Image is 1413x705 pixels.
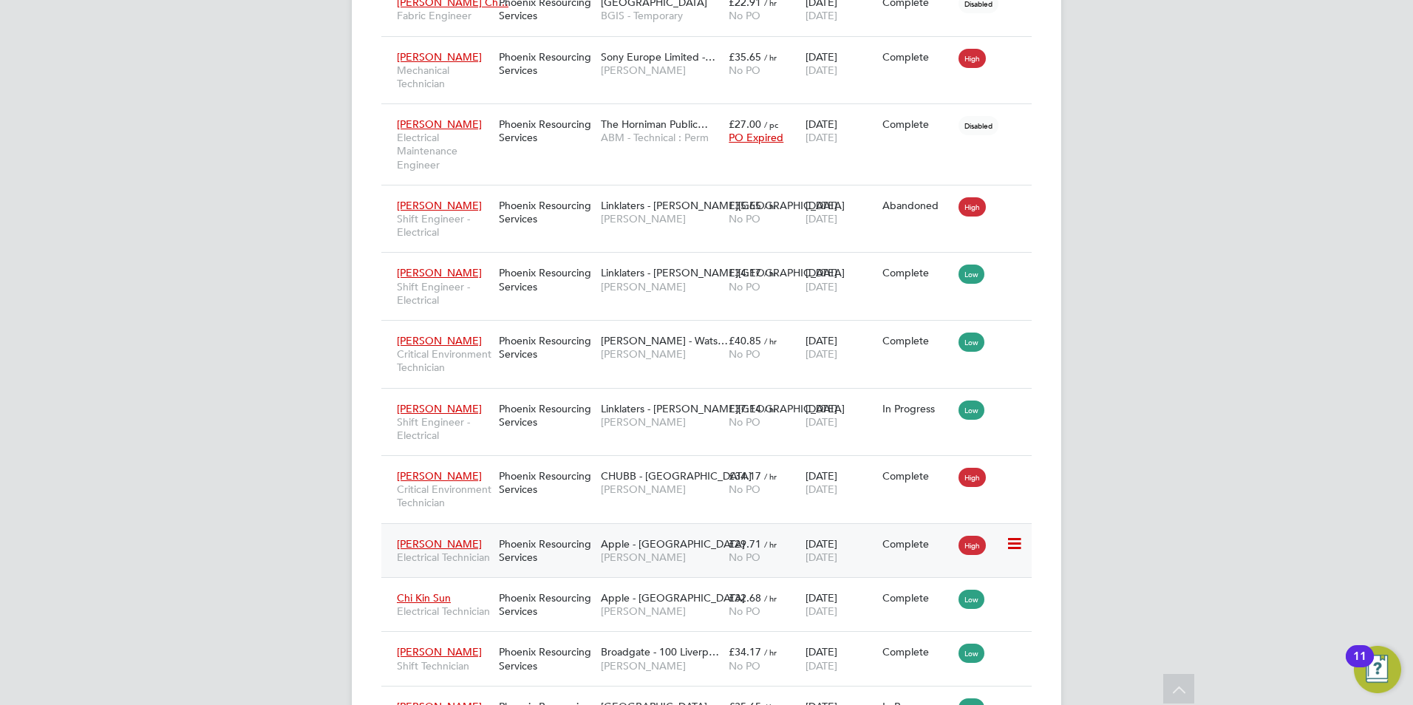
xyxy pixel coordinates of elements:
[882,117,952,131] div: Complete
[601,50,715,64] span: Sony Europe Limited -…
[764,403,777,415] span: / hr
[882,266,952,279] div: Complete
[882,402,952,415] div: In Progress
[397,212,491,239] span: Shift Engineer - Electrical
[393,109,1032,122] a: [PERSON_NAME]Electrical Maintenance EngineerPhoenix Resourcing ServicesThe Horniman Public…ABM - ...
[393,258,1032,270] a: [PERSON_NAME]Shift Engineer - ElectricalPhoenix Resourcing ServicesLinklaters - [PERSON_NAME][GEO...
[397,64,491,90] span: Mechanical Technician
[764,647,777,658] span: / hr
[397,659,491,672] span: Shift Technician
[397,537,482,551] span: [PERSON_NAME]
[601,64,721,77] span: [PERSON_NAME]
[729,645,761,658] span: £34.17
[729,402,761,415] span: £37.14
[959,644,984,663] span: Low
[959,49,986,68] span: High
[729,347,760,361] span: No PO
[601,131,721,144] span: ABM - Technical : Perm
[393,394,1032,406] a: [PERSON_NAME]Shift Engineer - ElectricalPhoenix Resourcing ServicesLinklaters - [PERSON_NAME][GEO...
[601,347,721,361] span: [PERSON_NAME]
[601,483,721,496] span: [PERSON_NAME]
[393,42,1032,55] a: [PERSON_NAME]Mechanical TechnicianPhoenix Resourcing ServicesSony Europe Limited -…[PERSON_NAME]£...
[802,584,879,625] div: [DATE]
[495,43,597,84] div: Phoenix Resourcing Services
[764,268,777,279] span: / hr
[729,415,760,429] span: No PO
[802,395,879,436] div: [DATE]
[601,280,721,293] span: [PERSON_NAME]
[959,536,986,555] span: High
[601,659,721,672] span: [PERSON_NAME]
[495,110,597,151] div: Phoenix Resourcing Services
[959,590,984,609] span: Low
[764,539,777,550] span: / hr
[397,9,491,22] span: Fabric Engineer
[882,537,952,551] div: Complete
[393,326,1032,338] a: [PERSON_NAME]Critical Environment TechnicianPhoenix Resourcing Services[PERSON_NAME] - Wats…[PERS...
[495,395,597,436] div: Phoenix Resourcing Services
[397,402,482,415] span: [PERSON_NAME]
[802,638,879,679] div: [DATE]
[959,265,984,284] span: Low
[601,645,719,658] span: Broadgate - 100 Liverp…
[806,604,837,618] span: [DATE]
[764,200,777,211] span: / hr
[397,131,491,171] span: Electrical Maintenance Engineer
[729,280,760,293] span: No PO
[806,659,837,672] span: [DATE]
[806,131,837,144] span: [DATE]
[397,117,482,131] span: [PERSON_NAME]
[495,462,597,503] div: Phoenix Resourcing Services
[393,191,1032,203] a: [PERSON_NAME]Shift Engineer - ElectricalPhoenix Resourcing ServicesLinklaters - [PERSON_NAME][GEO...
[397,280,491,307] span: Shift Engineer - Electrical
[729,537,761,551] span: £29.71
[806,64,837,77] span: [DATE]
[729,131,783,144] span: PO Expired
[882,50,952,64] div: Complete
[601,469,752,483] span: CHUBB - [GEOGRAPHIC_DATA]
[397,469,482,483] span: [PERSON_NAME]
[729,199,761,212] span: £35.65
[601,415,721,429] span: [PERSON_NAME]
[806,551,837,564] span: [DATE]
[393,461,1032,474] a: [PERSON_NAME]Critical Environment TechnicianPhoenix Resourcing ServicesCHUBB - [GEOGRAPHIC_DATA][...
[802,259,879,300] div: [DATE]
[495,191,597,233] div: Phoenix Resourcing Services
[882,591,952,604] div: Complete
[601,199,845,212] span: Linklaters - [PERSON_NAME][GEOGRAPHIC_DATA]
[601,604,721,618] span: [PERSON_NAME]
[729,469,761,483] span: £34.17
[959,333,984,352] span: Low
[393,637,1032,650] a: [PERSON_NAME]Shift TechnicianPhoenix Resourcing ServicesBroadgate - 100 Liverp…[PERSON_NAME]£34.1...
[729,604,760,618] span: No PO
[393,583,1032,596] a: Chi Kin SunElectrical TechnicianPhoenix Resourcing ServicesApple - [GEOGRAPHIC_DATA][PERSON_NAME]...
[393,692,1032,704] a: [PERSON_NAME]Shift Engineer - ElectricalPhoenix Resourcing Services[GEOGRAPHIC_DATA][PERSON_NAME]...
[397,551,491,564] span: Electrical Technician
[397,645,482,658] span: [PERSON_NAME]
[802,110,879,151] div: [DATE]
[802,327,879,368] div: [DATE]
[601,266,845,279] span: Linklaters - [PERSON_NAME][GEOGRAPHIC_DATA]
[397,334,482,347] span: [PERSON_NAME]
[397,199,482,212] span: [PERSON_NAME]
[495,638,597,679] div: Phoenix Resourcing Services
[601,212,721,225] span: [PERSON_NAME]
[601,537,745,551] span: Apple - [GEOGRAPHIC_DATA]
[806,415,837,429] span: [DATE]
[729,266,761,279] span: £34.17
[882,469,952,483] div: Complete
[959,401,984,420] span: Low
[1354,646,1401,693] button: Open Resource Center, 11 new notifications
[397,266,482,279] span: [PERSON_NAME]
[802,191,879,233] div: [DATE]
[764,593,777,604] span: / hr
[729,9,760,22] span: No PO
[882,645,952,658] div: Complete
[601,117,708,131] span: The Horniman Public…
[806,483,837,496] span: [DATE]
[729,64,760,77] span: No PO
[729,483,760,496] span: No PO
[882,334,952,347] div: Complete
[729,50,761,64] span: £35.65
[397,415,491,442] span: Shift Engineer - Electrical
